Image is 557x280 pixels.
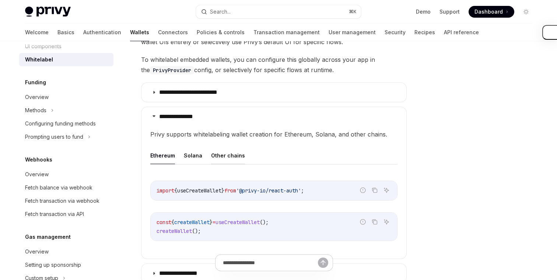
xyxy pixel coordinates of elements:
[382,217,391,227] button: Ask AI
[141,54,407,75] span: To whitelabel embedded wallets, you can configure this globally across your app in the config, or...
[385,24,406,41] a: Security
[25,55,53,64] div: Whitelabel
[520,6,532,18] button: Toggle dark mode
[25,7,71,17] img: light logo
[157,219,171,226] span: const
[57,24,74,41] a: Basics
[158,24,188,41] a: Connectors
[19,258,113,272] a: Setting up sponsorship
[19,208,113,221] a: Fetch transaction via API
[444,24,479,41] a: API reference
[370,185,379,195] button: Copy the contents from the code block
[224,187,236,194] span: from
[301,187,304,194] span: ;
[439,8,460,15] a: Support
[19,168,113,181] a: Overview
[25,132,83,141] div: Prompting users to fund
[358,185,368,195] button: Report incorrect code
[150,66,194,74] code: PrivyProvider
[474,8,503,15] span: Dashboard
[216,219,260,226] span: useCreateWallet
[25,170,49,179] div: Overview
[25,119,96,128] div: Configuring funding methods
[196,5,361,18] button: Search...⌘K
[19,245,113,258] a: Overview
[25,260,81,269] div: Setting up sponsorship
[25,106,46,115] div: Methods
[19,91,113,104] a: Overview
[25,247,49,256] div: Overview
[197,24,245,41] a: Policies & controls
[469,6,514,18] a: Dashboard
[83,24,121,41] a: Authentication
[19,53,113,66] a: Whitelabel
[192,228,201,234] span: ();
[260,219,269,226] span: ();
[130,24,149,41] a: Wallets
[329,24,376,41] a: User management
[25,183,92,192] div: Fetch balance via webhook
[318,258,328,268] button: Send message
[370,217,379,227] button: Copy the contents from the code block
[223,255,318,271] input: Ask a question...
[382,185,391,195] button: Ask AI
[253,24,320,41] a: Transaction management
[25,93,49,102] div: Overview
[25,78,46,87] h5: Funding
[349,9,357,15] span: ⌘ K
[25,24,49,41] a: Welcome
[19,181,113,194] a: Fetch balance via webhook
[19,104,113,117] button: Methods
[174,219,210,226] span: createWallet
[171,219,174,226] span: {
[19,130,113,143] button: Prompting users to fund
[210,219,213,226] span: }
[157,187,174,194] span: import
[184,147,202,164] button: Solana
[358,217,368,227] button: Report incorrect code
[177,187,221,194] span: useCreateWallet
[174,187,177,194] span: {
[25,196,99,205] div: Fetch transaction via webhook
[221,187,224,194] span: }
[211,147,245,164] button: Other chains
[25,210,84,219] div: Fetch transaction via API
[236,187,301,194] span: '@privy-io/react-auth'
[19,117,113,130] a: Configuring funding methods
[210,7,231,16] div: Search...
[150,147,175,164] button: Ethereum
[25,233,71,241] h5: Gas management
[19,194,113,208] a: Fetch transaction via webhook
[25,155,52,164] h5: Webhooks
[213,219,216,226] span: =
[157,228,192,234] span: createWallet
[414,24,435,41] a: Recipes
[150,129,397,139] span: Privy supports whitelabeling wallet creation for Ethereum, Solana, and other chains.
[416,8,431,15] a: Demo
